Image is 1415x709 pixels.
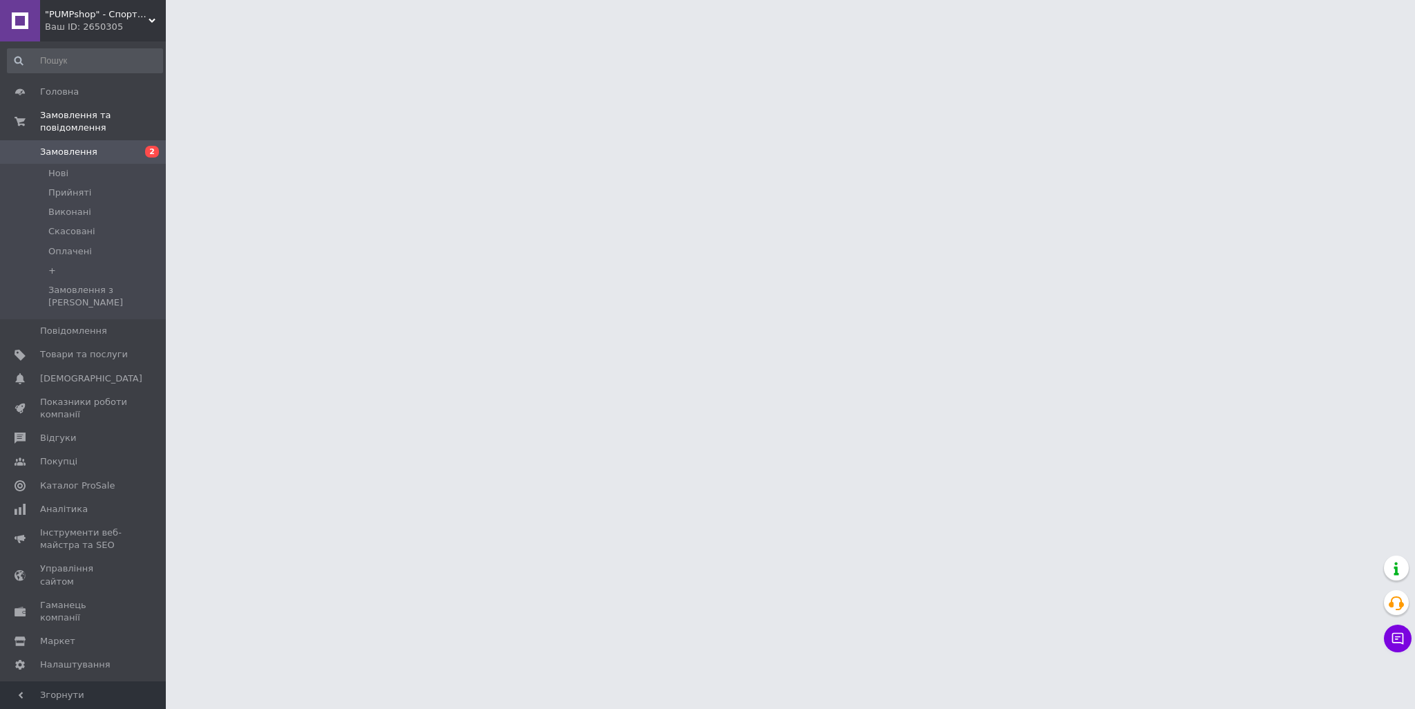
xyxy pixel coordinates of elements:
[145,146,159,158] span: 2
[40,480,115,492] span: Каталог ProSale
[40,659,111,671] span: Налаштування
[40,599,128,624] span: Гаманець компанії
[40,372,142,385] span: [DEMOGRAPHIC_DATA]
[45,21,166,33] div: Ваш ID: 2650305
[48,206,91,218] span: Виконані
[40,396,128,421] span: Показники роботи компанії
[40,527,128,551] span: Інструменти веб-майстра та SEO
[48,245,92,258] span: Оплачені
[45,8,149,21] span: "PUMPshop" - Спортивне харчування
[40,635,75,647] span: Маркет
[48,167,68,180] span: Нові
[48,284,162,309] span: Замовлення з [PERSON_NAME]
[7,48,163,73] input: Пошук
[48,265,56,277] span: +
[40,86,79,98] span: Головна
[40,563,128,587] span: Управління сайтом
[40,348,128,361] span: Товари та послуги
[40,109,166,134] span: Замовлення та повідомлення
[40,146,97,158] span: Замовлення
[48,187,91,199] span: Прийняті
[40,503,88,516] span: Аналітика
[40,432,76,444] span: Відгуки
[40,325,107,337] span: Повідомлення
[48,225,95,238] span: Скасовані
[40,455,77,468] span: Покупці
[1384,625,1412,652] button: Чат з покупцем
